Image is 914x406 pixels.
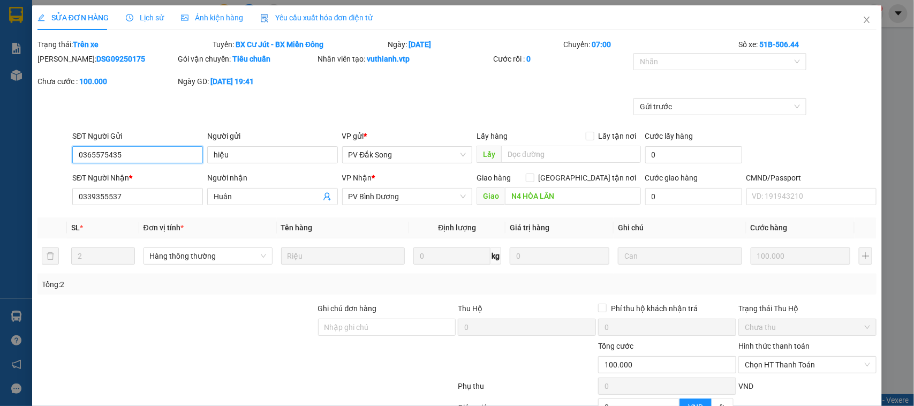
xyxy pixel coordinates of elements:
[477,174,511,182] span: Giao hàng
[236,40,323,49] b: BX Cư Jút - BX Miền Đông
[318,304,377,313] label: Ghi chú đơn hàng
[210,77,254,86] b: [DATE] 19:41
[562,39,737,50] div: Chuyến:
[457,380,598,399] div: Phụ thu
[36,39,211,50] div: Trạng thái:
[510,247,609,265] input: 0
[759,40,799,49] b: 51B-506.44
[181,13,243,22] span: Ảnh kiện hàng
[614,217,746,238] th: Ghi chú
[342,130,473,142] div: VP gửi
[178,53,316,65] div: Gói vận chuyển:
[143,223,184,232] span: Đơn vị tính
[37,53,176,65] div: [PERSON_NAME]:
[37,13,109,22] span: SỬA ĐƠN HÀNG
[645,146,742,163] input: Cước lấy hàng
[367,55,410,63] b: vuthianh.vtp
[150,248,266,264] span: Hàng thông thường
[211,39,387,50] div: Tuyến:
[618,247,742,265] input: Ghi Chú
[42,279,353,290] div: Tổng: 2
[323,192,331,201] span: user-add
[232,55,270,63] b: Tiêu chuẩn
[477,187,505,205] span: Giao
[510,223,549,232] span: Giá trị hàng
[96,55,145,63] b: DSG09250175
[79,77,107,86] b: 100.000
[751,247,850,265] input: 0
[745,319,870,335] span: Chưa thu
[260,14,269,22] img: icon
[746,172,877,184] div: CMND/Passport
[598,342,633,350] span: Tổng cước
[318,53,491,65] div: Nhân viên tạo:
[592,40,611,49] b: 07:00
[505,187,641,205] input: Dọc đường
[594,130,641,142] span: Lấy tận nơi
[318,319,456,336] input: Ghi chú đơn hàng
[207,130,338,142] div: Người gửi
[126,13,164,22] span: Lịch sử
[607,303,702,314] span: Phí thu hộ khách nhận trả
[738,303,877,314] div: Trạng thái Thu Hộ
[73,40,99,49] b: Trên xe
[863,16,871,24] span: close
[640,99,800,115] span: Gửi trước
[490,247,501,265] span: kg
[859,247,872,265] button: plus
[737,39,878,50] div: Số xe:
[645,188,742,205] input: Cước giao hàng
[438,223,476,232] span: Định lượng
[349,189,466,205] span: PV Bình Dương
[745,357,870,373] span: Chọn HT Thanh Toán
[477,146,501,163] span: Lấy
[738,342,810,350] label: Hình thức thanh toán
[181,14,188,21] span: picture
[72,172,203,184] div: SĐT Người Nhận
[281,247,405,265] input: VD: Bàn, Ghế
[534,172,641,184] span: [GEOGRAPHIC_DATA] tận nơi
[477,132,508,140] span: Lấy hàng
[645,132,693,140] label: Cước lấy hàng
[37,76,176,87] div: Chưa cước :
[281,223,313,232] span: Tên hàng
[207,172,338,184] div: Người nhận
[126,14,133,21] span: clock-circle
[37,14,45,21] span: edit
[409,40,432,49] b: [DATE]
[387,39,562,50] div: Ngày:
[72,130,203,142] div: SĐT Người Gửi
[751,223,788,232] span: Cước hàng
[493,53,631,65] div: Cước rồi :
[42,247,59,265] button: delete
[458,304,482,313] span: Thu Hộ
[645,174,698,182] label: Cước giao hàng
[260,13,373,22] span: Yêu cầu xuất hóa đơn điện tử
[342,174,372,182] span: VP Nhận
[71,223,80,232] span: SL
[501,146,641,163] input: Dọc đường
[526,55,531,63] b: 0
[349,147,466,163] span: PV Đắk Song
[852,5,882,35] button: Close
[738,382,753,390] span: VND
[178,76,316,87] div: Ngày GD:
